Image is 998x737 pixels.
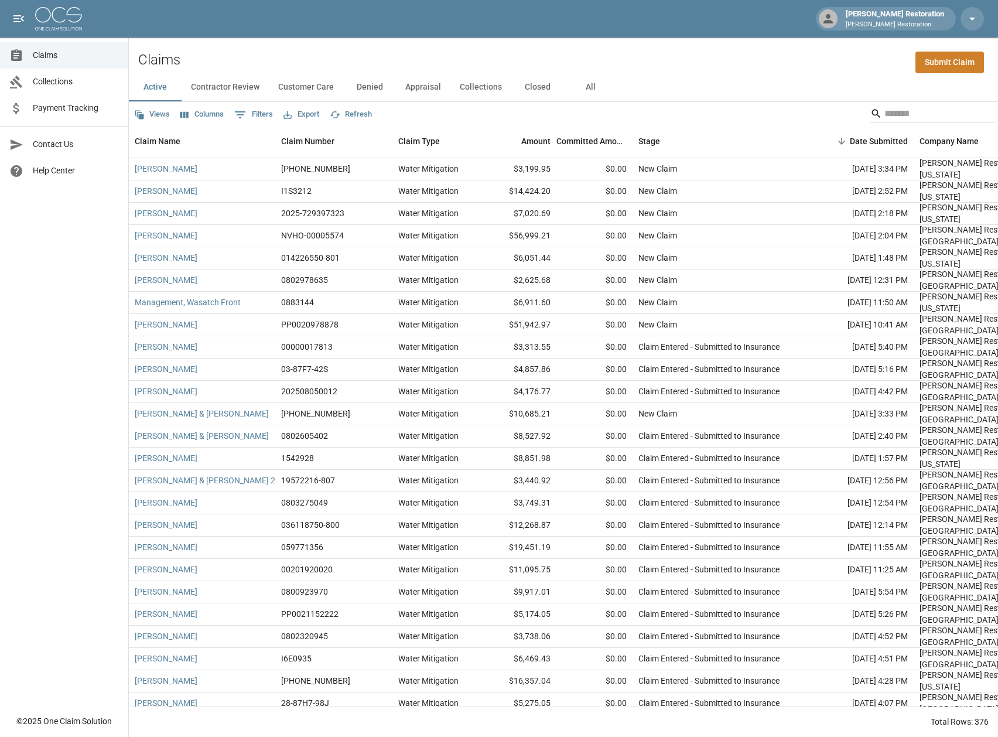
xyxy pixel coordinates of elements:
div: Claim Entered - Submitted to Insurance [638,586,780,598]
div: [DATE] 4:42 PM [808,381,914,403]
div: 0802978635 [281,274,328,286]
button: Export [281,105,322,124]
span: Collections [33,76,119,88]
div: $14,424.20 [480,180,556,203]
a: Submit Claim [915,52,984,73]
div: [DATE] 1:57 PM [808,448,914,470]
a: [PERSON_NAME] [135,586,197,598]
div: Claim Entered - Submitted to Insurance [638,564,780,575]
div: New Claim [638,274,677,286]
div: [PERSON_NAME] Restoration [841,8,949,29]
div: [DATE] 11:55 AM [808,537,914,559]
div: $0.00 [556,180,633,203]
div: Claim Entered - Submitted to Insurance [638,497,780,509]
div: $0.00 [556,203,633,225]
div: [DATE] 3:34 PM [808,158,914,180]
button: Show filters [231,105,276,124]
div: New Claim [638,230,677,241]
div: [DATE] 12:14 PM [808,514,914,537]
div: 01-009-151490 [281,163,350,175]
a: [PERSON_NAME] [135,319,197,330]
div: PP0020978878 [281,319,339,330]
div: I1S3212 [281,185,312,197]
p: [PERSON_NAME] Restoration [846,20,944,30]
div: Water Mitigation [398,452,459,464]
div: Claim Entered - Submitted to Insurance [638,452,780,464]
div: $0.00 [556,626,633,648]
button: Denied [343,73,396,101]
div: Claim Entered - Submitted to Insurance [638,475,780,486]
a: [PERSON_NAME] [135,697,197,709]
div: $0.00 [556,492,633,514]
div: 1542928 [281,452,314,464]
div: [DATE] 1:48 PM [808,247,914,269]
span: Help Center [33,165,119,177]
div: Company Name [920,125,979,158]
div: $3,749.31 [480,492,556,514]
div: $0.00 [556,448,633,470]
div: Water Mitigation [398,274,459,286]
div: $3,738.06 [480,626,556,648]
div: 0803275049 [281,497,328,509]
div: Claim Type [398,125,440,158]
button: Collections [450,73,511,101]
div: 2025-729397323 [281,207,344,219]
div: Stage [633,125,808,158]
div: [DATE] 2:52 PM [808,180,914,203]
div: [DATE] 2:40 PM [808,425,914,448]
div: $5,275.05 [480,692,556,715]
div: $8,851.98 [480,448,556,470]
div: New Claim [638,185,677,197]
div: 014226550-801 [281,252,340,264]
div: [DATE] 5:26 PM [808,603,914,626]
div: [DATE] 11:25 AM [808,559,914,581]
div: $0.00 [556,225,633,247]
div: $16,357.04 [480,670,556,692]
span: Claims [33,49,119,62]
a: [PERSON_NAME] [135,252,197,264]
div: [DATE] 4:51 PM [808,648,914,670]
div: $0.00 [556,537,633,559]
div: Total Rows: 376 [931,716,989,728]
button: Select columns [177,105,227,124]
button: Refresh [327,105,375,124]
div: 1006-36-8238 [281,408,350,419]
a: [PERSON_NAME] [135,385,197,397]
button: Contractor Review [182,73,269,101]
div: $0.00 [556,381,633,403]
div: 202508050012 [281,385,337,397]
div: Water Mitigation [398,185,459,197]
div: New Claim [638,408,677,419]
div: $0.00 [556,559,633,581]
div: Claim Entered - Submitted to Insurance [638,697,780,709]
div: 0802320945 [281,630,328,642]
div: NVHO-00005574 [281,230,344,241]
div: [DATE] 12:56 PM [808,470,914,492]
a: [PERSON_NAME] [135,230,197,241]
div: $0.00 [556,158,633,180]
a: Management, Wasatch Front [135,296,241,308]
div: Water Mitigation [398,586,459,598]
a: [PERSON_NAME] & [PERSON_NAME] [135,430,269,442]
a: [PERSON_NAME] [135,608,197,620]
div: $6,469.43 [480,648,556,670]
div: 19572216-807 [281,475,335,486]
a: [PERSON_NAME] [135,653,197,664]
div: $8,527.92 [480,425,556,448]
button: Active [129,73,182,101]
div: [DATE] 4:07 PM [808,692,914,715]
div: Water Mitigation [398,408,459,419]
div: $5,174.05 [480,603,556,626]
div: PP0021152222 [281,608,339,620]
div: 0883144 [281,296,314,308]
div: $12,268.87 [480,514,556,537]
a: [PERSON_NAME] [135,274,197,286]
div: New Claim [638,319,677,330]
button: Customer Care [269,73,343,101]
div: Committed Amount [556,125,633,158]
div: Water Mitigation [398,497,459,509]
div: $0.00 [556,692,633,715]
div: $0.00 [556,292,633,314]
a: [PERSON_NAME] [135,452,197,464]
div: Water Mitigation [398,564,459,575]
